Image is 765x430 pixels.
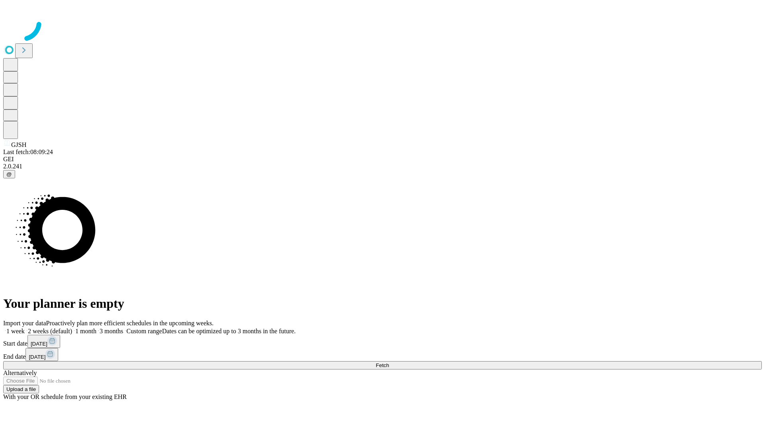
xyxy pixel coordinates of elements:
[126,328,162,334] span: Custom range
[29,354,45,360] span: [DATE]
[3,149,53,155] span: Last fetch: 08:09:24
[6,171,12,177] span: @
[3,296,762,311] h1: Your planner is empty
[3,163,762,170] div: 2.0.241
[3,385,39,393] button: Upload a file
[6,328,25,334] span: 1 week
[3,156,762,163] div: GEI
[11,141,26,148] span: GJSH
[3,348,762,361] div: End date
[3,170,15,178] button: @
[25,348,58,361] button: [DATE]
[28,328,72,334] span: 2 weeks (default)
[27,335,60,348] button: [DATE]
[3,369,37,376] span: Alternatively
[3,320,46,326] span: Import your data
[46,320,214,326] span: Proactively plan more efficient schedules in the upcoming weeks.
[162,328,296,334] span: Dates can be optimized up to 3 months in the future.
[100,328,123,334] span: 3 months
[75,328,96,334] span: 1 month
[3,361,762,369] button: Fetch
[3,335,762,348] div: Start date
[376,362,389,368] span: Fetch
[3,393,127,400] span: With your OR schedule from your existing EHR
[31,341,47,347] span: [DATE]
